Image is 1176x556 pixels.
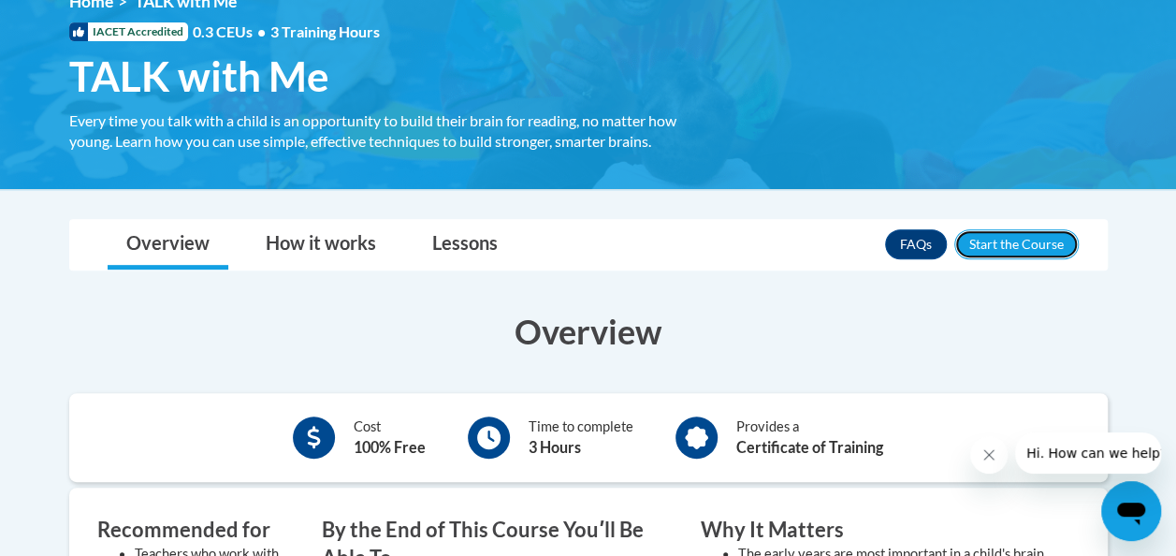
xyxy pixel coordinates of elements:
iframe: Close message [970,436,1008,474]
span: TALK with Me [69,51,329,101]
b: 100% Free [354,438,426,456]
a: Overview [108,220,228,270]
b: Certificate of Training [736,438,883,456]
div: Time to complete [529,417,633,459]
b: 3 Hours [529,438,581,456]
span: 0.3 CEUs [193,22,380,42]
h3: Recommended for [97,516,294,545]
h3: Overview [69,308,1108,355]
div: Every time you talk with a child is an opportunity to build their brain for reading, no matter ho... [69,110,715,152]
span: 3 Training Hours [270,22,380,40]
button: Enroll [954,229,1079,259]
a: How it works [247,220,395,270]
div: Provides a [736,417,883,459]
iframe: Button to launch messaging window [1101,481,1161,541]
span: • [257,22,266,40]
a: FAQs [885,229,947,259]
h3: Why It Matters [701,516,1052,545]
iframe: Message from company [1015,432,1161,474]
a: Lessons [414,220,516,270]
div: Cost [354,417,426,459]
span: Hi. How can we help? [11,13,152,28]
span: IACET Accredited [69,22,188,41]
